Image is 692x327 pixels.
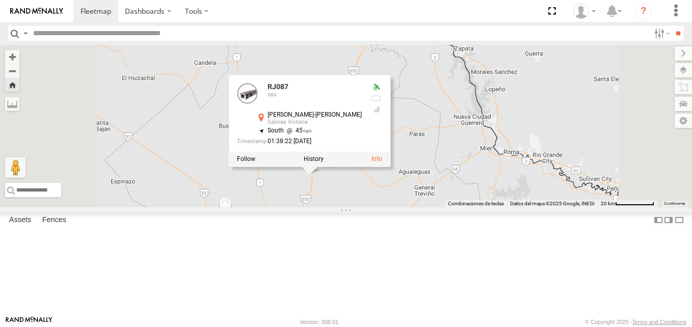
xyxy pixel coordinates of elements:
[653,212,663,227] label: Dock Summary Table to the Left
[371,155,382,162] a: View Asset Details
[4,213,36,227] label: Assets
[663,212,674,227] label: Dock Summary Table to the Right
[37,213,71,227] label: Fences
[674,212,684,227] label: Hide Summary Table
[632,319,686,325] a: Terms and Conditions
[10,8,63,15] img: rand-logo.svg
[268,119,362,125] div: Salinas Victoria
[284,127,312,134] span: 45
[635,3,652,19] i: ?
[5,78,19,92] button: Zoom Home
[601,201,615,206] span: 20 km
[268,127,284,134] span: South
[237,155,255,162] label: Realtime tracking of Asset
[570,4,599,19] div: OSS FREIGHT
[370,83,382,91] div: Valid GPS Fix
[21,26,30,41] label: Search Query
[448,200,504,207] button: Combinaciones de teclas
[5,64,19,78] button: Zoom out
[510,201,595,206] span: Datos del mapa ©2025 Google, INEGI
[300,319,338,325] div: Version: 308.01
[664,202,685,206] a: Condiciones (se abre en una nueva pestaña)
[5,50,19,64] button: Zoom in
[5,97,19,111] label: Measure
[5,157,25,178] button: Arrastra el hombrecito naranja al mapa para abrir Street View
[370,105,382,113] div: Last Event GSM Signal Strength
[675,114,692,128] label: Map Settings
[268,83,362,91] div: RJ087
[598,200,657,207] button: Escala del mapa: 20 km por 73 píxeles
[304,155,324,162] label: View Asset History
[268,92,362,98] div: oss
[370,94,382,102] div: No battery health information received from this device.
[268,112,362,118] div: [PERSON_NAME]-[PERSON_NAME]
[237,139,362,145] div: Date/time of location update
[650,26,672,41] label: Search Filter Options
[585,319,686,325] div: © Copyright 2025 -
[6,317,52,327] a: Visit our Website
